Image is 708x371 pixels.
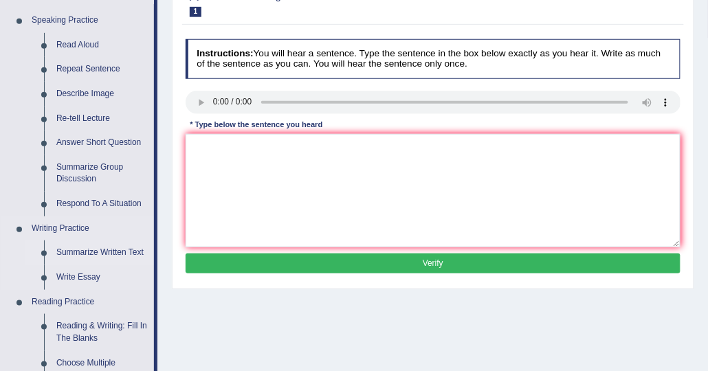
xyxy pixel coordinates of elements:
[186,39,681,78] h4: You will hear a sentence. Type the sentence in the box below exactly as you hear it. Write as muc...
[186,120,327,131] div: * Type below the sentence you heard
[186,254,681,273] button: Verify
[25,216,154,241] a: Writing Practice
[50,265,154,290] a: Write Essay
[50,57,154,82] a: Repeat Sentence
[50,192,154,216] a: Respond To A Situation
[197,48,253,58] b: Instructions:
[50,106,154,131] a: Re-tell Lecture
[190,7,202,17] span: 1
[50,155,154,192] a: Summarize Group Discussion
[50,33,154,58] a: Read Aloud
[25,8,154,33] a: Speaking Practice
[50,131,154,155] a: Answer Short Question
[50,240,154,265] a: Summarize Written Text
[50,314,154,350] a: Reading & Writing: Fill In The Blanks
[50,82,154,106] a: Describe Image
[25,290,154,315] a: Reading Practice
